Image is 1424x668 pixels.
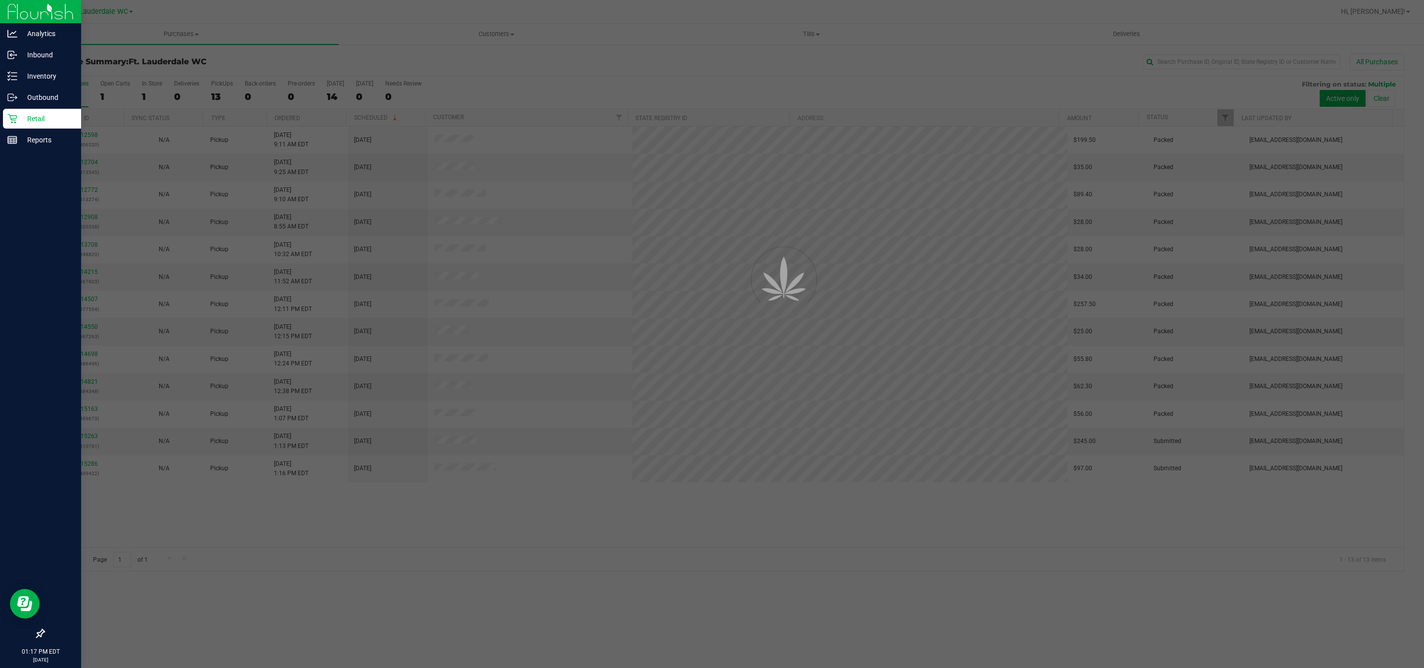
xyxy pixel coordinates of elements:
inline-svg: Inventory [7,71,17,81]
inline-svg: Retail [7,114,17,124]
iframe: Resource center [10,589,40,619]
inline-svg: Reports [7,135,17,145]
p: Retail [17,113,77,125]
p: [DATE] [4,656,77,664]
p: 01:17 PM EDT [4,647,77,656]
p: Reports [17,134,77,146]
inline-svg: Inbound [7,50,17,60]
p: Analytics [17,28,77,40]
p: Outbound [17,91,77,103]
inline-svg: Analytics [7,29,17,39]
p: Inventory [17,70,77,82]
inline-svg: Outbound [7,92,17,102]
p: Inbound [17,49,77,61]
